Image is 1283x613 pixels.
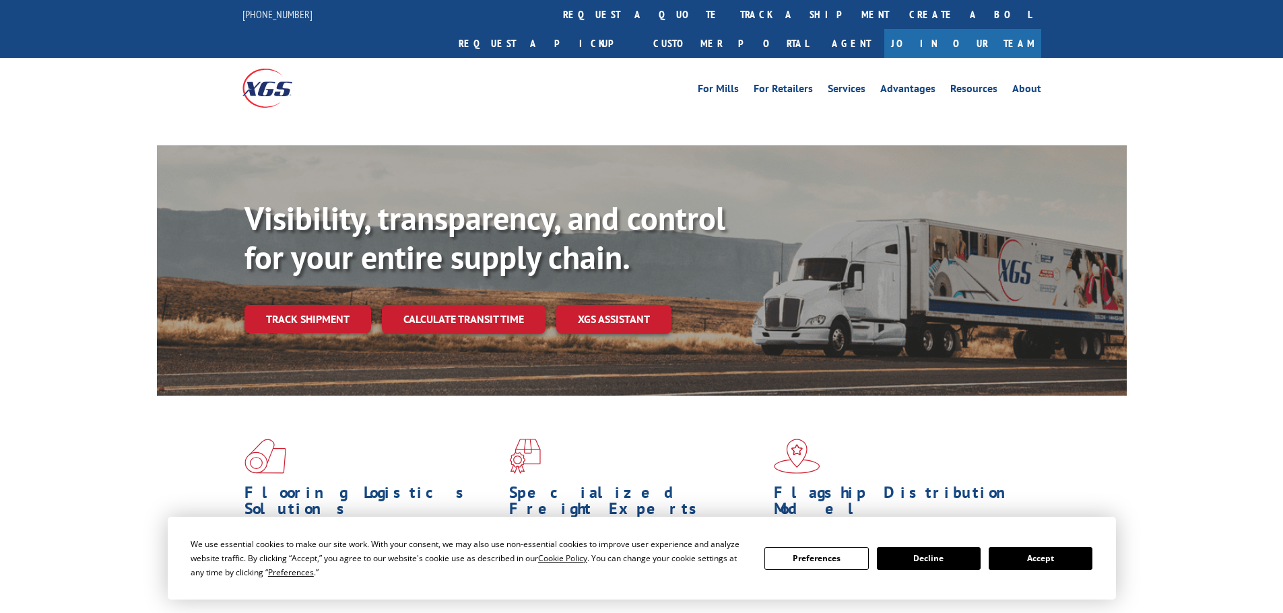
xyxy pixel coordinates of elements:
[244,305,371,333] a: Track shipment
[754,83,813,98] a: For Retailers
[538,552,587,564] span: Cookie Policy
[764,547,868,570] button: Preferences
[989,547,1092,570] button: Accept
[950,83,997,98] a: Resources
[244,439,286,474] img: xgs-icon-total-supply-chain-intelligence-red
[168,517,1116,600] div: Cookie Consent Prompt
[884,29,1041,58] a: Join Our Team
[509,439,541,474] img: xgs-icon-focused-on-flooring-red
[774,484,1028,524] h1: Flagship Distribution Model
[191,537,748,579] div: We use essential cookies to make our site work. With your consent, we may also use non-essential ...
[244,484,499,524] h1: Flooring Logistics Solutions
[382,305,546,334] a: Calculate transit time
[774,439,820,474] img: xgs-icon-flagship-distribution-model-red
[244,197,725,278] b: Visibility, transparency, and control for your entire supply chain.
[877,547,981,570] button: Decline
[818,29,884,58] a: Agent
[242,7,312,21] a: [PHONE_NUMBER]
[880,83,935,98] a: Advantages
[698,83,739,98] a: For Mills
[1012,83,1041,98] a: About
[449,29,643,58] a: Request a pickup
[268,567,314,578] span: Preferences
[643,29,818,58] a: Customer Portal
[509,484,764,524] h1: Specialized Freight Experts
[828,83,865,98] a: Services
[556,305,671,334] a: XGS ASSISTANT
